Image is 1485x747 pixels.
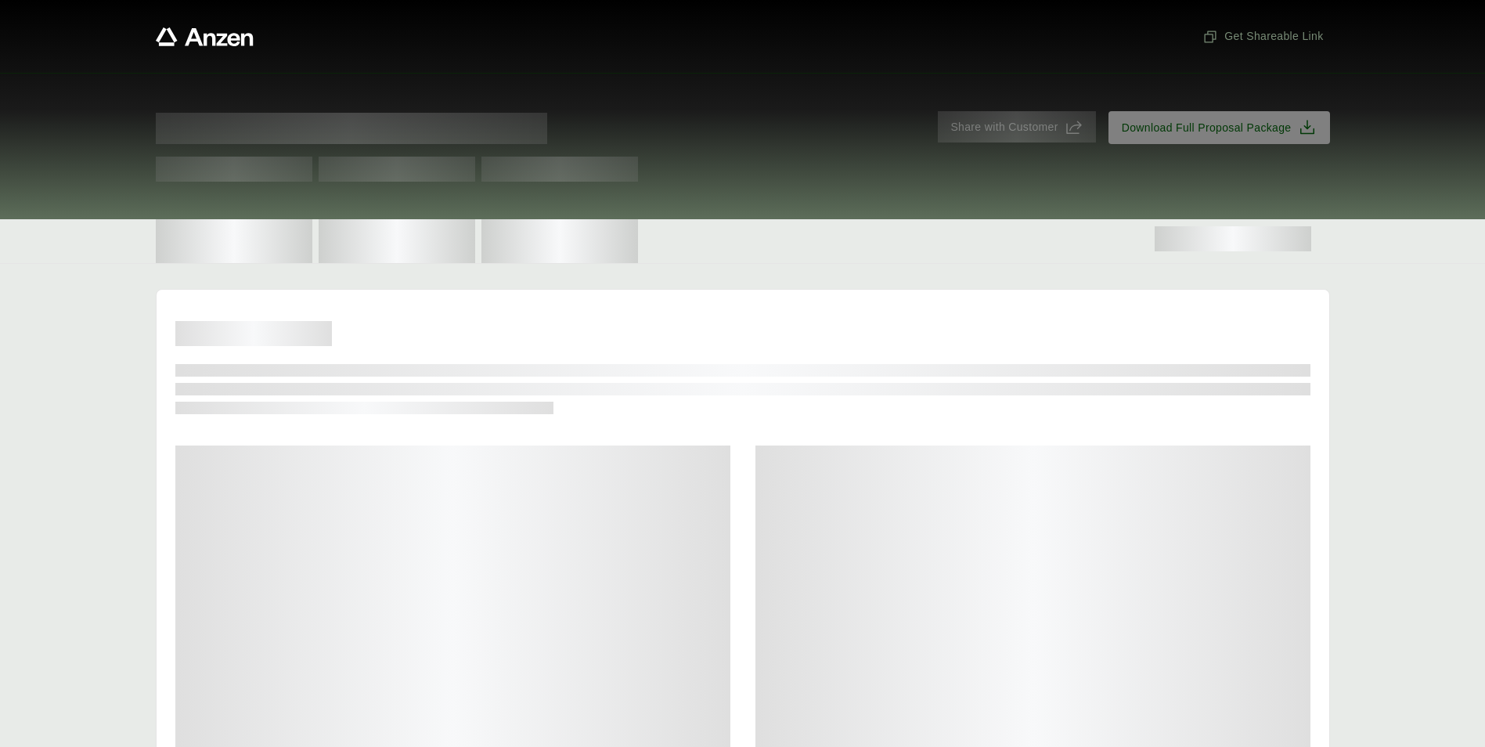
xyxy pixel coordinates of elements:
span: Share with Customer [950,119,1058,135]
span: Test [319,157,475,182]
button: Get Shareable Link [1196,22,1329,51]
a: Anzen website [156,27,254,46]
span: Get Shareable Link [1202,28,1323,45]
span: Test [156,157,312,182]
span: Proposal for [156,113,547,144]
span: Test [481,157,638,182]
